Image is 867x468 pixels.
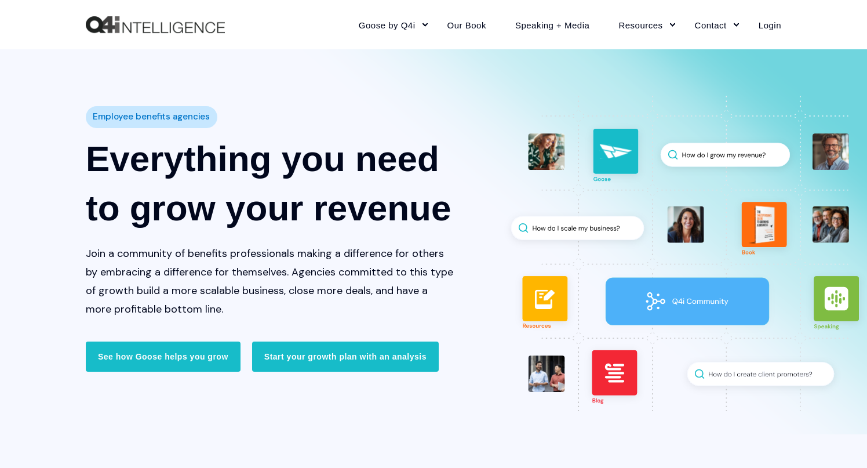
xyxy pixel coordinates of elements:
h1: Everything you need to grow your revenue [86,134,454,233]
img: Q4intelligence, LLC logo [86,16,225,34]
a: See how Goose helps you grow [86,342,241,372]
a: Back to Home [86,16,225,34]
span: Employee benefits agencies [93,108,210,125]
a: Start your growth plan with an analysis [252,342,439,372]
p: Join a community of benefits professionals making a difference for others by embracing a differen... [86,244,454,318]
